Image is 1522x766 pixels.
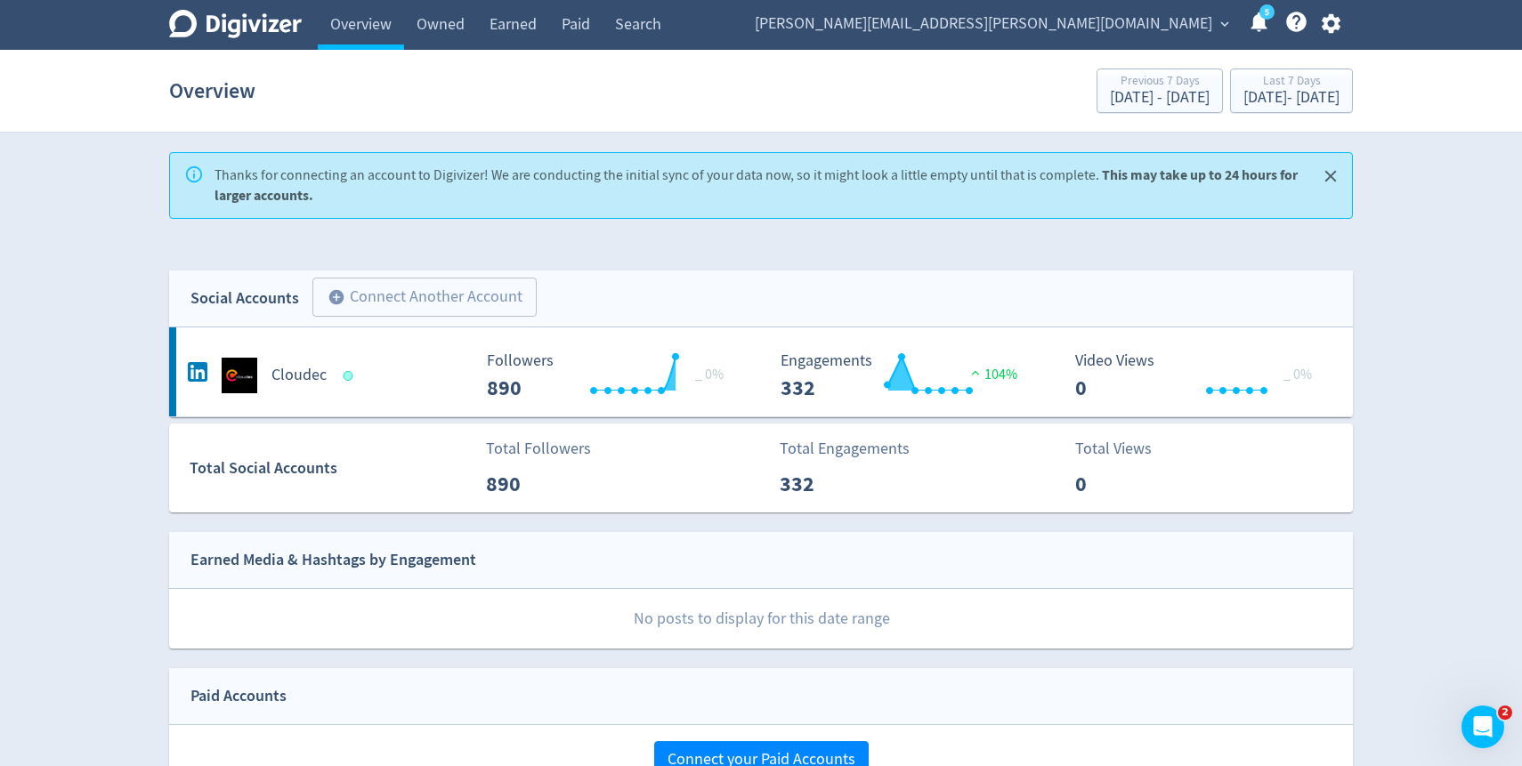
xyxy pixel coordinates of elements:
[1316,162,1346,191] button: Close
[486,468,588,500] p: 890
[1230,69,1353,113] button: Last 7 Days[DATE]- [DATE]
[299,280,537,317] a: Connect Another Account
[1110,75,1210,90] div: Previous 7 Days
[1075,437,1178,461] p: Total Views
[967,366,1017,383] span: 104%
[772,352,1039,399] svg: Engagements 332
[1075,468,1178,500] p: 0
[967,366,984,379] img: positive-performance.svg
[1259,4,1275,20] a: 5
[215,165,1298,205] strong: This may take up to 24 hours for larger accounts.
[749,10,1234,38] button: [PERSON_NAME][EMAIL_ADDRESS][PERSON_NAME][DOMAIN_NAME]
[695,366,724,383] span: _ 0%
[1461,706,1504,748] iframe: Intercom live chat
[780,468,882,500] p: 332
[328,288,345,306] span: add_circle
[190,547,476,573] div: Earned Media & Hashtags by Engagement
[1498,706,1512,720] span: 2
[478,352,745,399] svg: Followers ---
[1066,352,1333,399] svg: Video Views 0
[1110,90,1210,106] div: [DATE] - [DATE]
[1243,75,1340,90] div: Last 7 Days
[169,62,255,119] h1: Overview
[755,10,1212,38] span: [PERSON_NAME][EMAIL_ADDRESS][PERSON_NAME][DOMAIN_NAME]
[780,437,910,461] p: Total Engagements
[312,278,537,317] button: Connect Another Account
[170,589,1353,649] p: No posts to display for this date range
[222,358,257,393] img: Cloudec undefined
[1243,90,1340,106] div: [DATE] - [DATE]
[1217,16,1233,32] span: expand_more
[1097,69,1223,113] button: Previous 7 Days[DATE] - [DATE]
[169,327,1353,416] a: Cloudec undefinedCloudec Followers --- _ 0% Followers 890 Engagements 332 Engagements 332 104% Vi...
[271,365,327,386] h5: Cloudec
[215,158,1302,213] div: Thanks for connecting an account to Digivizer! We are conducting the initial sync of your data no...
[1265,6,1269,19] text: 5
[1283,366,1312,383] span: _ 0%
[190,683,287,709] div: Paid Accounts
[486,437,591,461] p: Total Followers
[190,286,299,311] div: Social Accounts
[190,456,474,481] div: Total Social Accounts
[344,371,359,381] span: Data last synced: 15 Oct 2025, 8:02am (AEDT)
